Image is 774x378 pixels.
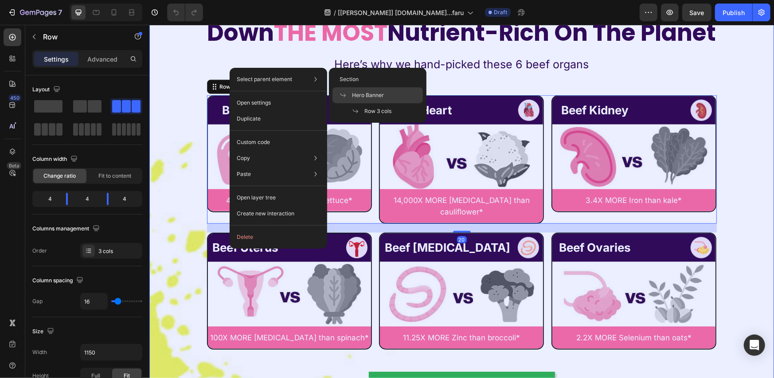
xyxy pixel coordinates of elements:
[55,31,571,47] p: Here’s why we hand-picked these 6 beef organs
[682,4,711,21] button: Save
[368,212,390,234] img: gempages_511364164535452839-e0d1ba58-1d55-49fb-9231-e15e8fe1fdbc.png
[73,78,129,92] strong: Beef Liver
[541,212,563,234] img: gempages_511364164535452839-e18e9c20-0c94-46cc-9714-943a15ae4ed7.png
[116,193,141,205] div: 4
[404,170,565,181] p: 3.4X MORE Iron than kale*
[744,335,765,356] div: Open Intercom Messenger
[412,78,479,92] strong: Beef Kidney
[197,75,218,96] img: gempages_511364164535452839-43d30a8a-4146-43ad-a6b8-b66ea6b973fc.webp
[715,4,752,21] button: Publish
[352,91,384,99] span: Hero Banner
[32,84,62,96] div: Layout
[69,58,83,66] div: Row
[364,107,391,115] span: Row 3 cols
[59,100,222,164] img: gempages_511364164535452839-ae7f74e4-b302-477f-b995-6764fa383f81.jpg
[231,307,393,319] p: 11.25X MORE Zinc than broccoli*
[43,31,118,42] p: Row
[149,25,774,378] iframe: To enrich screen reader interactions, please activate Accessibility in Grammarly extension settings
[75,193,100,205] div: 4
[237,115,261,123] p: Duplicate
[237,194,276,202] p: Open layer tree
[237,170,251,178] p: Paste
[219,347,406,374] button: <p>UNLOCK YOUR TRUE POWER</p>
[59,307,221,319] p: 100X MORE [MEDICAL_DATA] than spinach*
[32,326,56,338] div: Size
[81,293,107,309] input: Auto
[4,4,66,21] button: 7
[334,8,336,17] span: /
[87,55,117,64] p: Advanced
[98,172,131,180] span: Fit to content
[690,9,704,16] span: Save
[410,216,481,230] strong: Beef Ovaries
[32,153,79,165] div: Column width
[231,170,393,193] p: 14,000X MORE [MEDICAL_DATA] than cauliflower*
[403,237,566,302] img: gempages_511364164535452839-a0f95fc2-703b-438b-adc3-b98507808073.jpg
[34,193,59,205] div: 4
[44,55,69,64] p: Settings
[541,75,563,96] img: gempages_511364164535452839-273039a0-edbe-4f66-b6fc-5ebbee71edf5.webp
[243,78,303,92] strong: Beef Heart
[98,247,140,255] div: 3 cols
[231,237,394,302] img: gempages_511364164535452839-73dbe7f0-bd3a-4b9b-b3ef-f1c3f4621b17.png
[369,75,390,96] img: gempages_511364164535452839-3a8956e0-e58f-49d8-ae2c-e3f5d7b6a39d.png
[44,172,76,180] span: Change ratio
[494,8,507,16] span: Draft
[32,247,47,255] div: Order
[404,307,565,319] p: 2.2X MORE Selenium than oats*
[197,212,218,234] img: gempages_511364164535452839-0f75f000-4473-4f55-820c-2753e2f31a2a.png
[308,211,317,218] div: 20
[233,229,324,245] button: Delete
[237,99,271,107] p: Open settings
[231,100,394,164] img: gempages_511364164535452839-344a10cb-791f-4a42-b9bb-d831712e2705.png
[63,216,129,230] strong: Beef Uterus
[167,4,203,21] div: Undo/Redo
[8,94,21,101] div: 450
[235,216,361,230] strong: Beef [MEDICAL_DATA]
[338,8,464,17] span: [[PERSON_NAME]] [DOMAIN_NAME]...faru
[723,8,745,17] div: Publish
[32,348,47,356] div: Width
[237,138,270,146] p: Custom code
[237,154,250,162] p: Copy
[403,100,566,164] img: gempages_511364164535452839-2f5148fa-0acf-4170-ad9e-80022ea9b50f.jpg
[81,344,142,360] input: Auto
[32,275,85,287] div: Column spacing
[58,7,62,18] p: 7
[7,162,21,169] div: Beta
[32,223,102,235] div: Columns management
[32,297,43,305] div: Gap
[59,237,222,302] img: gempages_511364164535452839-54b67685-3522-42e9-95f8-f827d6a1640f.jpg
[59,170,221,181] p: 4.2X MORE Vitamin A than lettuce*
[237,75,292,83] p: Select parent element
[237,209,294,218] p: Create new interaction
[340,75,359,83] span: Section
